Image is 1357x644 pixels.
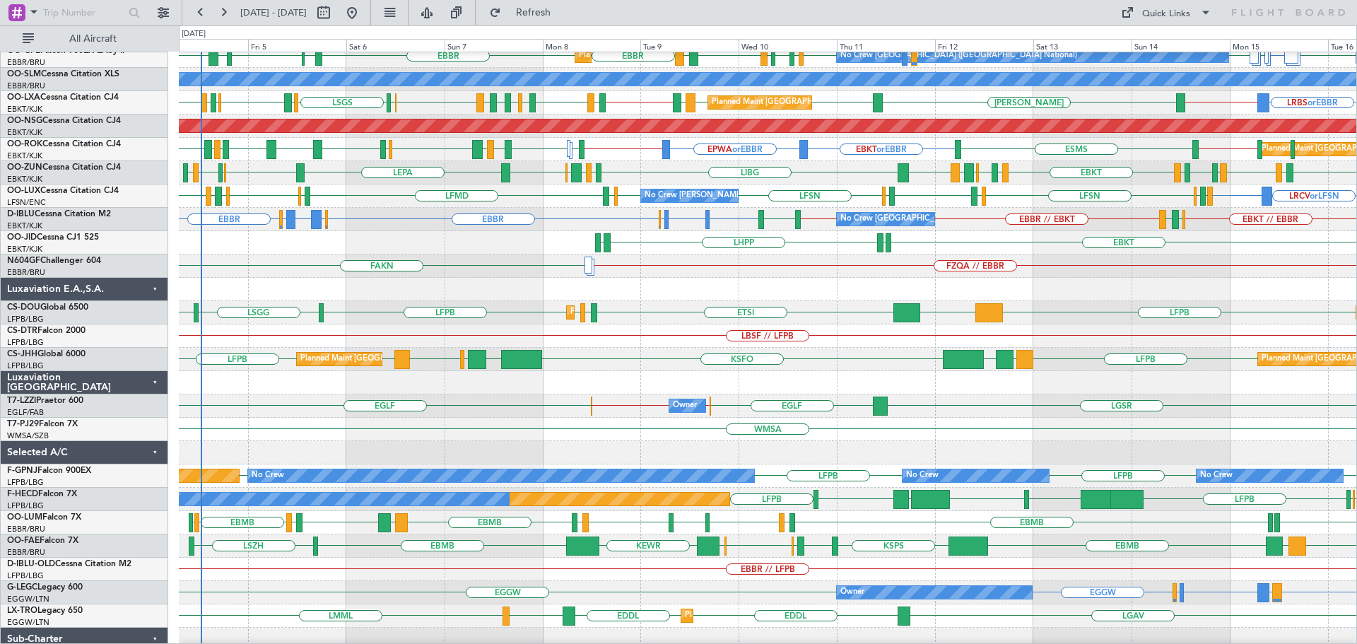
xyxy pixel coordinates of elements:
div: Tue 9 [640,39,739,52]
div: Owner [673,395,697,416]
a: OO-LXACessna Citation CJ4 [7,93,119,102]
div: Planned Maint [GEOGRAPHIC_DATA] ([GEOGRAPHIC_DATA]) [570,302,793,323]
a: OO-NSGCessna Citation CJ4 [7,117,121,125]
a: EBKT/KJK [7,127,42,138]
a: D-IBLUCessna Citation M2 [7,210,111,218]
span: OO-ZUN [7,163,42,172]
a: EGGW/LTN [7,617,49,628]
a: T7-LZZIPraetor 600 [7,397,83,405]
a: D-IBLU-OLDCessna Citation M2 [7,560,131,568]
a: F-GPNJFalcon 900EX [7,467,91,475]
a: LFPB/LBG [7,500,44,511]
a: LFSN/ENC [7,197,46,208]
input: Trip Number [43,2,124,23]
a: LFPB/LBG [7,570,44,581]
a: EGGW/LTN [7,594,49,604]
div: Planned Maint Dusseldorf [685,605,777,626]
div: Thu 4 [150,39,248,52]
a: T7-PJ29Falcon 7X [7,420,78,428]
span: OO-LUM [7,513,42,522]
a: LFPB/LBG [7,314,44,324]
span: LX-TRO [7,607,37,615]
div: Sun 14 [1132,39,1230,52]
div: Owner [840,582,864,603]
a: LFPB/LBG [7,361,44,371]
span: Refresh [504,8,563,18]
div: Mon 15 [1230,39,1328,52]
span: [DATE] - [DATE] [240,6,307,19]
a: LX-TROLegacy 650 [7,607,83,615]
a: EBBR/BRU [7,547,45,558]
a: EBBR/BRU [7,57,45,68]
div: Fri 12 [935,39,1033,52]
div: Planned Maint [GEOGRAPHIC_DATA] ([GEOGRAPHIC_DATA] National) [579,45,835,66]
a: CS-DOUGlobal 6500 [7,303,88,312]
span: OO-LXA [7,93,40,102]
a: EBKT/KJK [7,244,42,254]
div: Mon 8 [543,39,641,52]
span: CS-JHH [7,350,37,358]
div: Quick Links [1142,7,1190,21]
span: G-LEGC [7,583,37,592]
span: T7-PJ29 [7,420,39,428]
a: LFPB/LBG [7,337,44,348]
div: Sat 13 [1033,39,1132,52]
span: D-IBLU-OLD [7,560,55,568]
span: OO-SLM [7,70,41,78]
a: LFPB/LBG [7,477,44,488]
button: Refresh [483,1,568,24]
div: Thu 11 [837,39,935,52]
a: OO-ROKCessna Citation CJ4 [7,140,121,148]
span: All Aircraft [37,34,149,44]
a: F-HECDFalcon 7X [7,490,77,498]
span: F-HECD [7,490,38,498]
a: EBKT/KJK [7,151,42,161]
a: EBBR/BRU [7,524,45,534]
a: CS-DTRFalcon 2000 [7,327,86,335]
div: Wed 10 [739,39,837,52]
span: OO-LUX [7,187,40,195]
div: Sun 7 [445,39,543,52]
span: OO-JID [7,233,37,242]
a: OO-JIDCessna CJ1 525 [7,233,99,242]
span: OO-NSG [7,117,42,125]
a: OO-FAEFalcon 7X [7,537,78,545]
span: OO-FAE [7,537,40,545]
span: OO-ROK [7,140,42,148]
a: G-LEGCLegacy 600 [7,583,83,592]
a: EBKT/KJK [7,174,42,185]
a: OO-LUMFalcon 7X [7,513,81,522]
span: F-GPNJ [7,467,37,475]
div: Planned Maint [GEOGRAPHIC_DATA] ([GEOGRAPHIC_DATA]) [300,349,523,370]
a: OO-LUXCessna Citation CJ4 [7,187,119,195]
div: Sat 6 [346,39,445,52]
button: Quick Links [1114,1,1218,24]
span: T7-LZZI [7,397,36,405]
a: EGLF/FAB [7,407,44,418]
a: EBBR/BRU [7,81,45,91]
a: N604GFChallenger 604 [7,257,101,265]
a: CS-JHHGlobal 6000 [7,350,86,358]
div: No Crew [1200,465,1233,486]
a: WMSA/SZB [7,431,49,441]
button: All Aircraft [16,28,153,50]
a: OO-ZUNCessna Citation CJ4 [7,163,121,172]
a: EBKT/KJK [7,104,42,115]
div: Fri 5 [248,39,346,52]
div: No Crew [PERSON_NAME] ([PERSON_NAME]) [645,185,814,206]
a: OO-SLMCessna Citation XLS [7,70,119,78]
div: No Crew [GEOGRAPHIC_DATA] ([GEOGRAPHIC_DATA] National) [840,45,1077,66]
span: N604GF [7,257,40,265]
span: CS-DOU [7,303,40,312]
div: No Crew [906,465,939,486]
span: CS-DTR [7,327,37,335]
span: D-IBLU [7,210,35,218]
a: EBBR/BRU [7,267,45,278]
div: No Crew [252,465,284,486]
div: [DATE] [182,28,206,40]
a: EBKT/KJK [7,221,42,231]
div: No Crew [GEOGRAPHIC_DATA] ([GEOGRAPHIC_DATA] National) [840,209,1077,230]
div: Planned Maint [GEOGRAPHIC_DATA] ([GEOGRAPHIC_DATA] National) [712,92,968,113]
